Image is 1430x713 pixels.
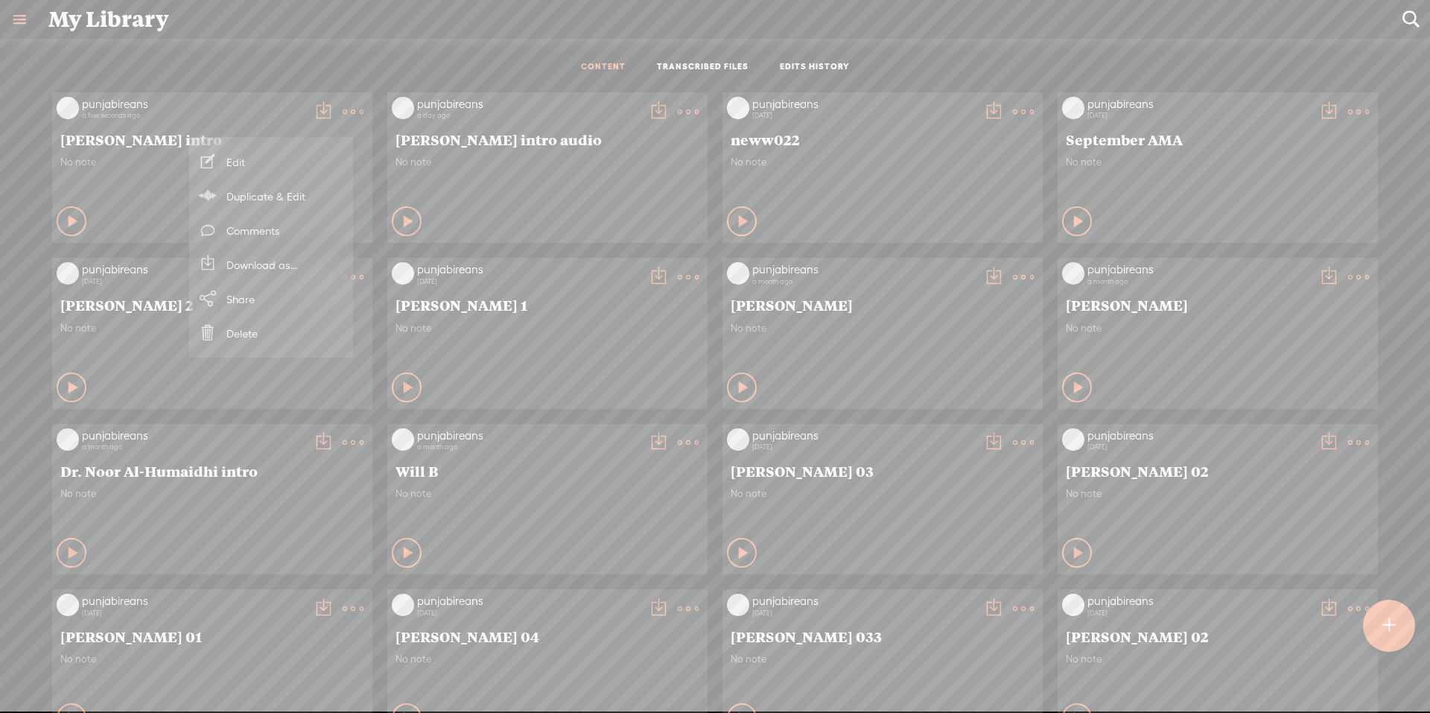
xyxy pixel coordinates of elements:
[392,594,414,616] img: videoLoading.png
[1066,627,1370,645] span: [PERSON_NAME] 02
[752,111,976,120] div: [DATE]
[395,653,699,665] span: No note
[82,262,305,277] div: punjabireans
[57,428,79,451] img: videoLoading.png
[1066,487,1370,500] span: No note
[731,462,1035,480] span: [PERSON_NAME] 03
[395,487,699,500] span: No note
[731,130,1035,148] span: neww022
[1087,609,1311,618] div: [DATE]
[60,322,364,335] span: No note
[731,487,1035,500] span: No note
[1062,594,1084,616] img: videoLoading.png
[82,111,305,120] div: a few seconds ago
[417,111,641,120] div: a day ago
[417,277,641,286] div: [DATE]
[417,594,641,609] div: punjabireans
[1062,262,1084,285] img: videoLoading.png
[752,97,976,112] div: punjabireans
[1087,111,1311,120] div: [DATE]
[417,609,641,618] div: [DATE]
[1087,594,1311,609] div: punjabireans
[197,316,346,350] a: Delete
[752,594,976,609] div: punjabireans
[1062,428,1084,451] img: videoLoading.png
[392,428,414,451] img: videoLoading.png
[417,97,641,112] div: punjabireans
[752,443,976,451] div: [DATE]
[392,97,414,119] img: videoLoading.png
[1066,130,1370,148] span: September AMA
[1066,653,1370,665] span: No note
[752,609,976,618] div: [DATE]
[60,156,364,168] span: No note
[82,609,305,618] div: [DATE]
[731,627,1035,645] span: [PERSON_NAME] 033
[57,97,79,119] img: videoLoading.png
[1087,277,1311,286] div: a month ago
[60,462,364,480] span: Dr. Noor Al-Humaidhi intro
[731,322,1035,335] span: No note
[395,130,699,148] span: [PERSON_NAME] intro audio
[57,594,79,616] img: videoLoading.png
[60,130,364,148] span: [PERSON_NAME] intro
[727,428,749,451] img: videoLoading.png
[197,247,346,282] a: Download as...
[60,653,364,665] span: No note
[752,428,976,443] div: punjabireans
[731,653,1035,665] span: No note
[60,487,364,500] span: No note
[727,262,749,285] img: videoLoading.png
[780,61,850,74] a: EDITS HISTORY
[1066,296,1370,314] span: [PERSON_NAME]
[417,262,641,277] div: punjabireans
[197,179,346,213] a: Duplicate & Edit
[82,443,305,451] div: a month ago
[1087,262,1311,277] div: punjabireans
[1087,97,1311,112] div: punjabireans
[395,156,699,168] span: No note
[197,213,346,247] a: Comments
[657,61,749,74] a: TRANSCRIBED FILES
[82,97,305,112] div: punjabireans
[752,262,976,277] div: punjabireans
[60,296,364,314] span: [PERSON_NAME] 2
[727,594,749,616] img: videoLoading.png
[60,627,364,645] span: [PERSON_NAME] 01
[581,61,626,74] a: CONTENT
[197,282,346,316] a: Share
[395,627,699,645] span: [PERSON_NAME] 04
[395,462,699,480] span: Will B
[1087,428,1311,443] div: punjabireans
[731,156,1035,168] span: No note
[752,277,976,286] div: a month ago
[395,322,699,335] span: No note
[417,428,641,443] div: punjabireans
[417,443,641,451] div: a month ago
[1066,156,1370,168] span: No note
[82,594,305,609] div: punjabireans
[727,97,749,119] img: videoLoading.png
[392,262,414,285] img: videoLoading.png
[82,277,305,286] div: [DATE]
[1066,462,1370,480] span: [PERSON_NAME] 02
[731,296,1035,314] span: [PERSON_NAME]
[1062,97,1084,119] img: videoLoading.png
[1087,443,1311,451] div: [DATE]
[82,428,305,443] div: punjabireans
[197,145,346,179] a: Edit
[57,262,79,285] img: videoLoading.png
[1066,322,1370,335] span: No note
[395,296,699,314] span: [PERSON_NAME] 1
